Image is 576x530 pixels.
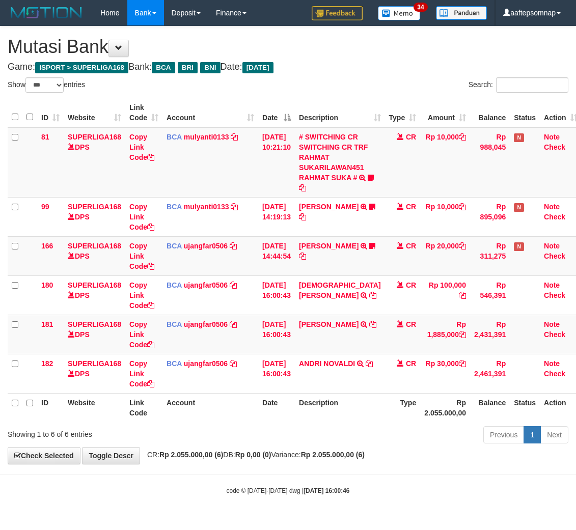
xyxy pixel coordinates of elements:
[184,281,228,289] a: ujangfar0506
[470,98,510,127] th: Balance
[299,359,355,368] a: ANDRI NOVALDI
[68,203,121,211] a: SUPERLIGA168
[64,275,125,315] td: DPS
[68,359,121,368] a: SUPERLIGA168
[167,133,182,141] span: BCA
[544,203,560,211] a: Note
[514,242,524,251] span: Has Note
[420,275,470,315] td: Rp 100,000
[129,320,154,349] a: Copy Link Code
[129,242,154,270] a: Copy Link Code
[496,77,568,93] input: Search:
[470,354,510,393] td: Rp 2,461,391
[299,281,380,299] a: [DEMOGRAPHIC_DATA][PERSON_NAME]
[544,320,560,328] a: Note
[414,3,427,12] span: 34
[41,320,53,328] span: 181
[420,127,470,198] td: Rp 10,000
[258,275,295,315] td: [DATE] 16:00:43
[301,451,365,459] strong: Rp 2.055.000,00 (6)
[64,393,125,422] th: Website
[459,291,466,299] a: Copy Rp 100,000 to clipboard
[37,98,64,127] th: ID: activate to sort column ascending
[25,77,64,93] select: Showentries
[167,320,182,328] span: BCA
[8,447,80,464] a: Check Selected
[299,320,359,328] a: [PERSON_NAME]
[420,315,470,354] td: Rp 1,885,000
[299,184,306,192] a: Copy # SWITCHING CR SWITCHING CR TRF RAHMAT SUKARILAWAN451 RAHMAT SUKA # to clipboard
[41,242,53,250] span: 166
[129,359,154,388] a: Copy Link Code
[184,359,228,368] a: ujangfar0506
[470,393,510,422] th: Balance
[406,320,416,328] span: CR
[162,393,258,422] th: Account
[406,242,416,250] span: CR
[295,393,385,422] th: Description
[459,330,466,339] a: Copy Rp 1,885,000 to clipboard
[125,393,162,422] th: Link Code
[510,393,540,422] th: Status
[64,197,125,236] td: DPS
[299,252,306,260] a: Copy NOVEN ELING PRAYOG to clipboard
[406,133,416,141] span: CR
[299,242,359,250] a: [PERSON_NAME]
[544,213,565,221] a: Check
[369,291,376,299] a: Copy MUHAMMAD AZHAR RAS to clipboard
[167,281,182,289] span: BCA
[258,315,295,354] td: [DATE] 16:00:43
[142,451,365,459] span: CR: DB: Variance:
[162,98,258,127] th: Account: activate to sort column ascending
[200,62,220,73] span: BNI
[299,133,368,182] a: # SWITCHING CR SWITCHING CR TRF RAHMAT SUKARILAWAN451 RAHMAT SUKA #
[64,315,125,354] td: DPS
[184,242,228,250] a: ujangfar0506
[369,320,376,328] a: Copy RIZKI ANANDA PUTRA to clipboard
[64,236,125,275] td: DPS
[406,203,416,211] span: CR
[378,6,421,20] img: Button%20Memo.svg
[125,98,162,127] th: Link Code: activate to sort column ascending
[231,203,238,211] a: Copy mulyanti0133 to clipboard
[420,98,470,127] th: Amount: activate to sort column ascending
[459,133,466,141] a: Copy Rp 10,000 to clipboard
[8,37,568,57] h1: Mutasi Bank
[231,133,238,141] a: Copy mulyanti0133 to clipboard
[41,281,53,289] span: 180
[295,98,385,127] th: Description: activate to sort column ascending
[37,393,64,422] th: ID
[304,487,349,494] strong: [DATE] 16:00:46
[258,197,295,236] td: [DATE] 14:19:13
[258,98,295,127] th: Date: activate to sort column descending
[420,236,470,275] td: Rp 20,000
[242,62,273,73] span: [DATE]
[167,203,182,211] span: BCA
[514,133,524,142] span: Has Note
[470,197,510,236] td: Rp 895,096
[436,6,487,20] img: panduan.png
[510,98,540,127] th: Status
[544,330,565,339] a: Check
[8,62,568,72] h4: Game: Bank: Date:
[227,487,350,494] small: code © [DATE]-[DATE] dwg |
[514,203,524,212] span: Has Note
[470,236,510,275] td: Rp 311,275
[420,393,470,422] th: Rp 2.055.000,00
[258,127,295,198] td: [DATE] 10:21:10
[385,393,421,422] th: Type
[41,359,53,368] span: 182
[235,451,271,459] strong: Rp 0,00 (0)
[470,315,510,354] td: Rp 2,431,391
[152,62,175,73] span: BCA
[459,203,466,211] a: Copy Rp 10,000 to clipboard
[184,203,229,211] a: mulyanti0133
[68,242,121,250] a: SUPERLIGA168
[230,320,237,328] a: Copy ujangfar0506 to clipboard
[312,6,363,20] img: Feedback.jpg
[258,354,295,393] td: [DATE] 16:00:43
[68,281,121,289] a: SUPERLIGA168
[178,62,198,73] span: BRI
[184,320,228,328] a: ujangfar0506
[544,252,565,260] a: Check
